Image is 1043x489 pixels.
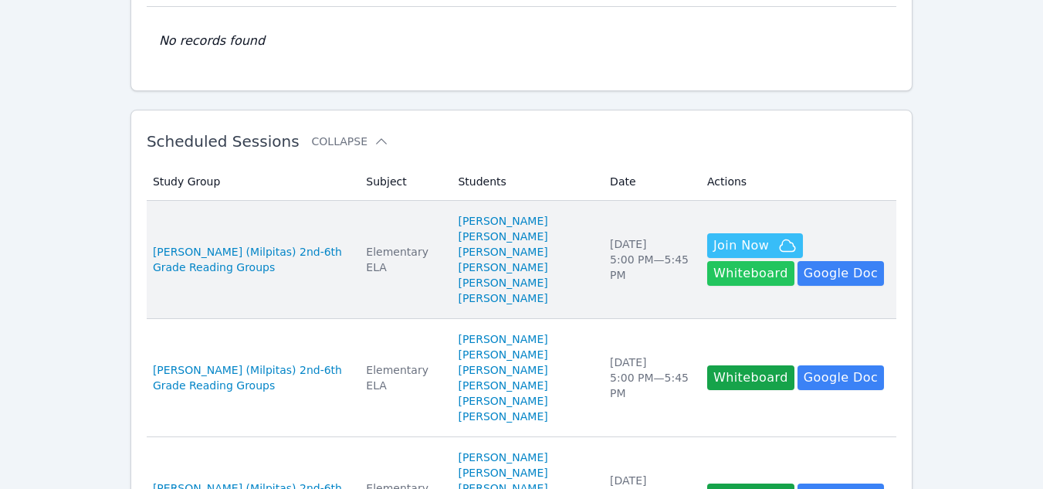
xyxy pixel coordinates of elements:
[707,261,794,286] button: Whiteboard
[458,450,547,465] a: [PERSON_NAME]
[147,7,896,75] td: No records found
[458,229,591,260] a: [PERSON_NAME] [PERSON_NAME]
[707,365,794,390] button: Whiteboard
[707,233,803,258] button: Join Now
[366,244,439,275] div: Elementary ELA
[458,213,547,229] a: [PERSON_NAME]
[153,244,347,275] a: [PERSON_NAME] (Milpitas) 2nd-6th Grade Reading Groups
[153,362,347,393] a: [PERSON_NAME] (Milpitas) 2nd-6th Grade Reading Groups
[610,355,689,401] div: [DATE] 5:00 PM — 5:45 PM
[147,201,896,319] tr: [PERSON_NAME] (Milpitas) 2nd-6th Grade Reading GroupsElementary ELA[PERSON_NAME][PERSON_NAME] [PE...
[610,236,689,283] div: [DATE] 5:00 PM — 5:45 PM
[713,236,769,255] span: Join Now
[147,163,357,201] th: Study Group
[698,163,896,201] th: Actions
[458,290,547,306] a: [PERSON_NAME]
[458,409,547,424] a: [PERSON_NAME]
[458,260,547,275] a: [PERSON_NAME]
[458,393,547,409] a: [PERSON_NAME]
[797,365,884,390] a: Google Doc
[458,331,547,347] a: [PERSON_NAME]
[357,163,449,201] th: Subject
[147,319,896,437] tr: [PERSON_NAME] (Milpitas) 2nd-6th Grade Reading GroupsElementary ELA[PERSON_NAME][PERSON_NAME] [PE...
[458,275,547,290] a: [PERSON_NAME]
[449,163,601,201] th: Students
[147,132,300,151] span: Scheduled Sessions
[312,134,389,149] button: Collapse
[366,362,439,393] div: Elementary ELA
[797,261,884,286] a: Google Doc
[601,163,698,201] th: Date
[458,347,591,378] a: [PERSON_NAME] [PERSON_NAME]
[458,378,547,393] a: [PERSON_NAME]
